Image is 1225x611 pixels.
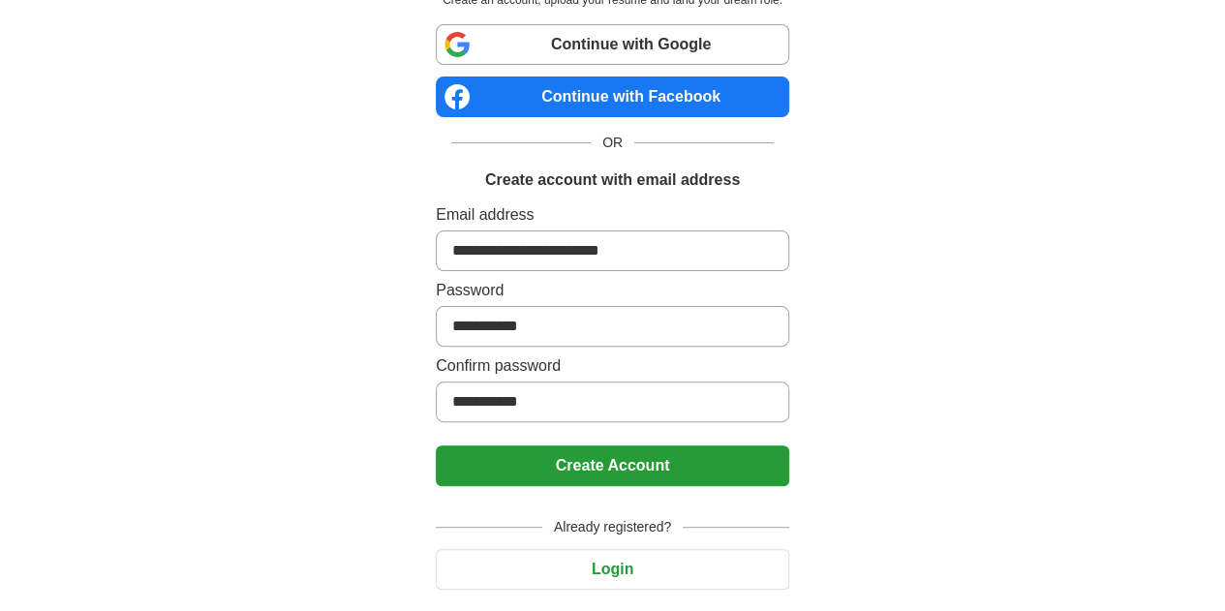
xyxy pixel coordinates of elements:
a: Continue with Facebook [436,76,789,117]
button: Login [436,549,789,590]
span: OR [591,133,634,153]
label: Confirm password [436,354,789,378]
a: Login [436,561,789,577]
span: Already registered? [542,517,683,537]
a: Continue with Google [436,24,789,65]
label: Password [436,279,789,302]
label: Email address [436,203,789,227]
button: Create Account [436,445,789,486]
h1: Create account with email address [485,168,740,192]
